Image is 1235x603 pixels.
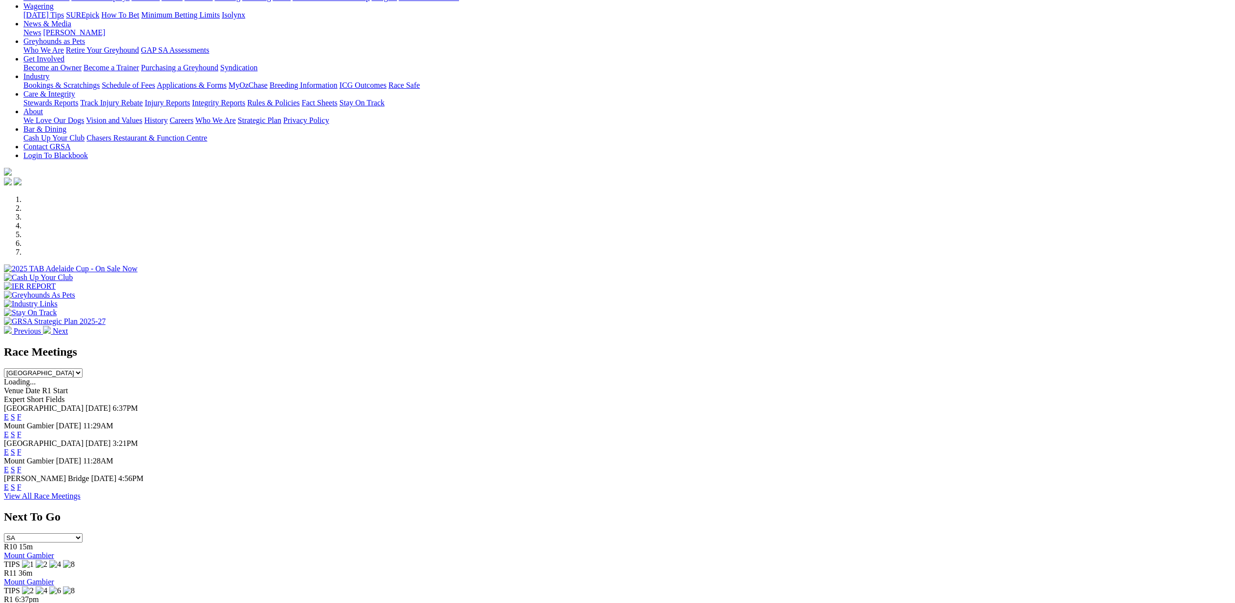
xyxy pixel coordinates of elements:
a: About [23,107,43,116]
a: Next [43,327,68,335]
span: Loading... [4,378,36,386]
img: twitter.svg [14,178,21,185]
a: F [17,465,21,474]
a: E [4,413,9,421]
a: Race Safe [388,81,419,89]
a: Cash Up Your Club [23,134,84,142]
a: Strategic Plan [238,116,281,124]
a: Schedule of Fees [102,81,155,89]
span: [GEOGRAPHIC_DATA] [4,439,84,447]
img: GRSA Strategic Plan 2025-27 [4,317,105,326]
a: S [11,413,15,421]
a: Rules & Policies [247,99,300,107]
a: History [144,116,167,124]
a: Minimum Betting Limits [141,11,220,19]
a: Purchasing a Greyhound [141,63,218,72]
img: Greyhounds As Pets [4,291,75,300]
a: Who We Are [23,46,64,54]
a: Stewards Reports [23,99,78,107]
a: Integrity Reports [192,99,245,107]
span: [DATE] [91,474,117,482]
img: Industry Links [4,300,58,308]
div: Greyhounds as Pets [23,46,1231,55]
img: 8 [63,560,75,569]
a: Become an Owner [23,63,82,72]
div: Industry [23,81,1231,90]
h2: Next To Go [4,510,1231,523]
h2: Race Meetings [4,345,1231,359]
img: facebook.svg [4,178,12,185]
img: 4 [36,586,47,595]
img: IER REPORT [4,282,56,291]
span: 11:29AM [83,422,113,430]
a: E [4,430,9,439]
span: Short [27,395,44,403]
a: E [4,465,9,474]
a: Industry [23,72,49,80]
a: Fact Sheets [302,99,337,107]
img: 2 [22,586,34,595]
a: SUREpick [66,11,99,19]
a: S [11,465,15,474]
a: Mount Gambier [4,578,54,586]
a: GAP SA Assessments [141,46,209,54]
a: Vision and Values [86,116,142,124]
a: Mount Gambier [4,551,54,560]
span: 3:21PM [113,439,138,447]
a: We Love Our Dogs [23,116,84,124]
a: Isolynx [222,11,245,19]
div: News & Media [23,28,1231,37]
a: F [17,413,21,421]
a: Applications & Forms [157,81,227,89]
div: Care & Integrity [23,99,1231,107]
a: Retire Your Greyhound [66,46,139,54]
span: [GEOGRAPHIC_DATA] [4,404,84,412]
img: 1 [22,560,34,569]
a: MyOzChase [229,81,268,89]
a: S [11,448,15,456]
a: F [17,448,21,456]
a: Become a Trainer [84,63,139,72]
a: Care & Integrity [23,90,75,98]
span: R10 [4,543,17,551]
a: F [17,430,21,439]
a: Injury Reports [145,99,190,107]
a: View All Race Meetings [4,492,81,500]
span: 36m [19,569,32,577]
span: [DATE] [56,422,82,430]
img: 4 [49,560,61,569]
img: Stay On Track [4,308,57,317]
span: Expert [4,395,25,403]
a: How To Bet [102,11,140,19]
a: Contact GRSA [23,142,70,151]
span: [DATE] [85,439,111,447]
a: Track Injury Rebate [80,99,143,107]
a: Bookings & Scratchings [23,81,100,89]
span: Previous [14,327,41,335]
img: chevron-right-pager-white.svg [43,326,51,334]
img: 6 [49,586,61,595]
a: Greyhounds as Pets [23,37,85,45]
img: 8 [63,586,75,595]
span: Date [25,386,40,395]
a: Who We Are [195,116,236,124]
span: 15m [19,543,33,551]
span: 11:28AM [83,457,113,465]
img: chevron-left-pager-white.svg [4,326,12,334]
a: [DATE] Tips [23,11,64,19]
a: Login To Blackbook [23,151,88,160]
a: [PERSON_NAME] [43,28,105,37]
div: Get Involved [23,63,1231,72]
a: Chasers Restaurant & Function Centre [86,134,207,142]
div: Wagering [23,11,1231,20]
a: Privacy Policy [283,116,329,124]
span: [DATE] [85,404,111,412]
span: Venue [4,386,23,395]
a: S [11,430,15,439]
a: Stay On Track [339,99,384,107]
img: 2 [36,560,47,569]
a: ICG Outcomes [339,81,386,89]
a: E [4,483,9,491]
a: S [11,483,15,491]
a: Breeding Information [270,81,337,89]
